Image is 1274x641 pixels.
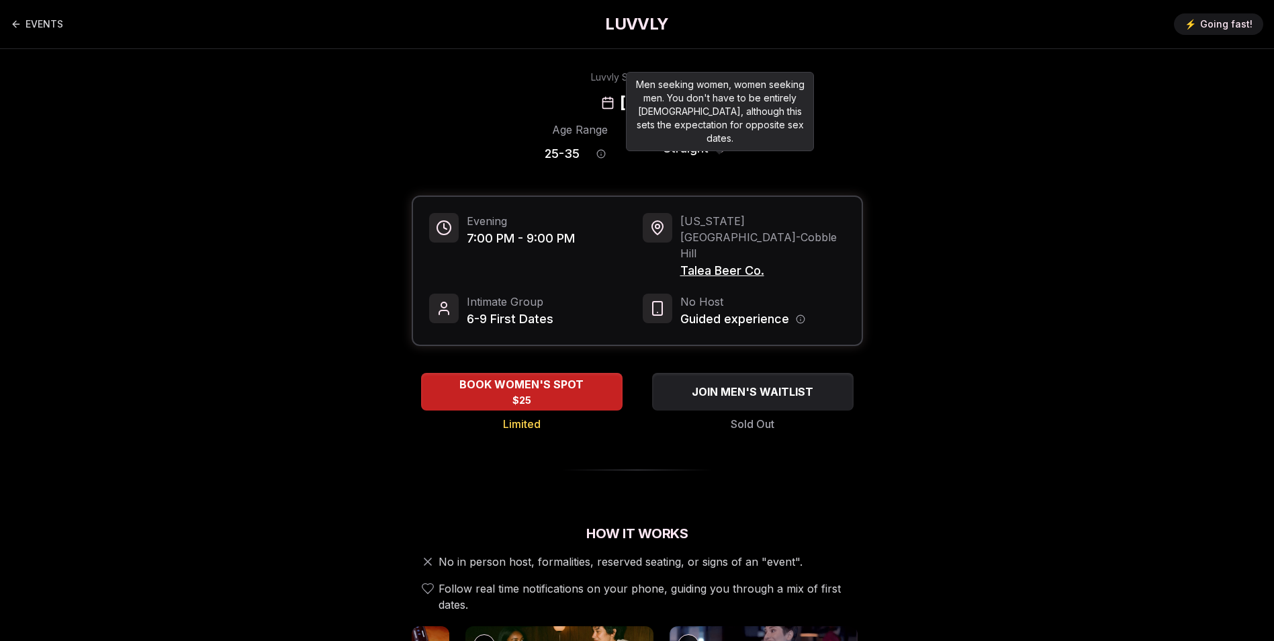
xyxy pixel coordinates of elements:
[457,376,586,392] span: BOOK WOMEN'S SPOT
[680,310,789,329] span: Guided experience
[796,314,805,324] button: Host information
[421,373,623,411] button: BOOK WOMEN'S SPOT - Limited
[591,71,683,84] div: Luvvly Speed Dating
[1200,17,1253,31] span: Going fast!
[626,72,814,151] div: Men seeking women, women seeking men. You don't have to be entirely [DEMOGRAPHIC_DATA], although ...
[680,261,846,280] span: Talea Beer Co.
[439,581,858,613] span: Follow real time notifications on your phone, guiding you through a mix of first dates.
[412,524,863,543] h2: How It Works
[680,294,805,310] span: No Host
[1185,17,1196,31] span: ⚡️
[652,373,854,411] button: JOIN MEN'S WAITLIST - Sold Out
[586,139,616,169] button: Age range information
[545,122,616,138] div: Age Range
[11,11,63,38] a: Back to events
[467,229,575,248] span: 7:00 PM - 9:00 PM
[512,394,531,407] span: $25
[467,294,553,310] span: Intimate Group
[689,384,816,400] span: JOIN MEN'S WAITLIST
[680,213,846,261] span: [US_STATE][GEOGRAPHIC_DATA] - Cobble Hill
[731,416,774,432] span: Sold Out
[467,213,575,229] span: Evening
[605,13,668,35] a: LUVVLY
[439,554,803,570] span: No in person host, formalities, reserved seating, or signs of an "event".
[503,416,541,432] span: Limited
[545,144,580,163] span: 25 - 35
[467,310,553,329] span: 6-9 First Dates
[620,92,672,114] h2: [DATE]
